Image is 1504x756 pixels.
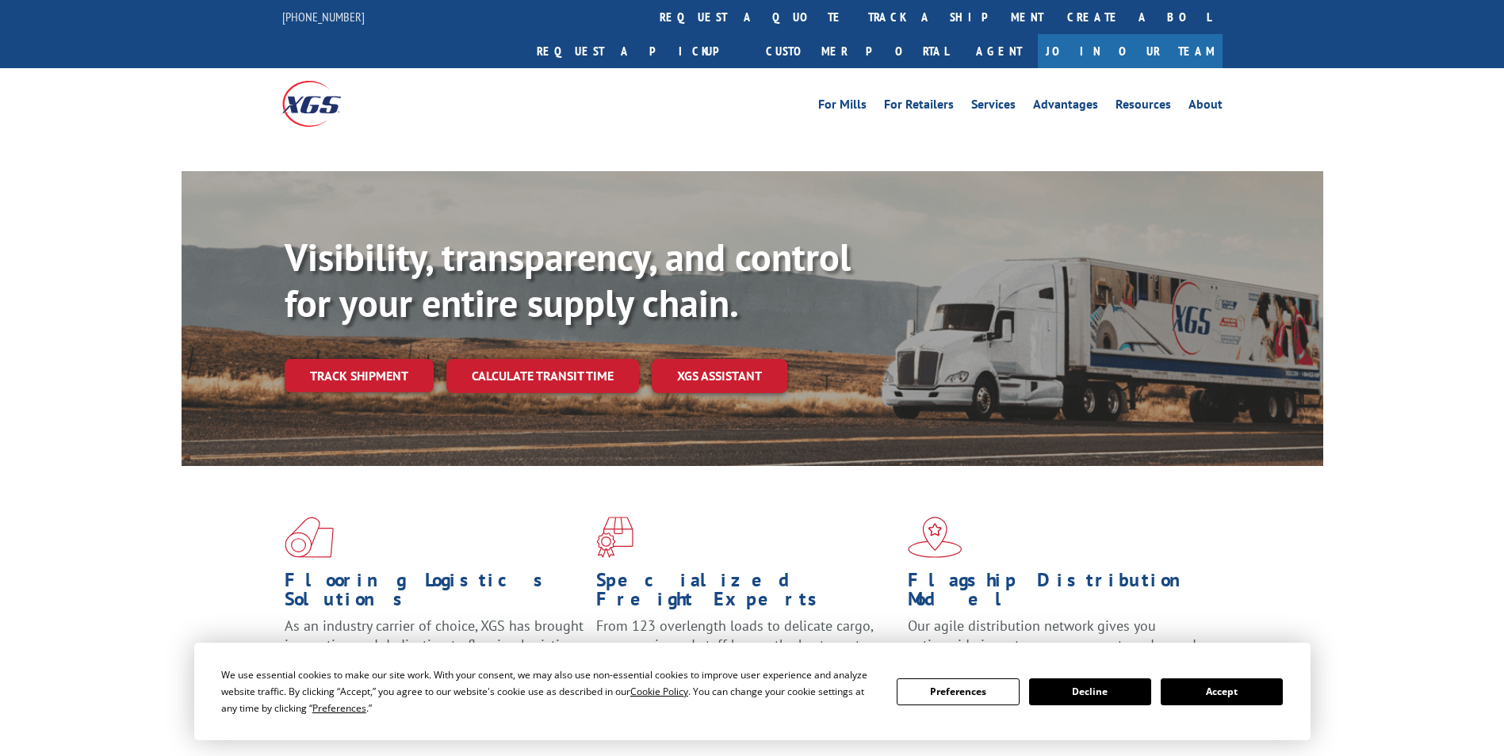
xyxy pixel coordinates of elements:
a: Track shipment [285,359,434,392]
div: Cookie Consent Prompt [194,643,1311,740]
a: Customer Portal [754,34,960,68]
a: Resources [1116,98,1171,116]
h1: Flooring Logistics Solutions [285,571,584,617]
a: For Retailers [884,98,954,116]
button: Decline [1029,678,1151,705]
button: Preferences [897,678,1019,705]
img: xgs-icon-total-supply-chain-intelligence-red [285,517,334,558]
h1: Flagship Distribution Model [908,571,1207,617]
a: Agent [960,34,1038,68]
h1: Specialized Freight Experts [596,571,896,617]
a: Join Our Team [1038,34,1223,68]
span: As an industry carrier of choice, XGS has brought innovation and dedication to flooring logistics... [285,617,584,673]
a: Advantages [1033,98,1098,116]
span: Cookie Policy [630,685,688,698]
img: xgs-icon-flagship-distribution-model-red [908,517,962,558]
a: For Mills [818,98,867,116]
a: [PHONE_NUMBER] [282,9,365,25]
img: xgs-icon-focused-on-flooring-red [596,517,633,558]
b: Visibility, transparency, and control for your entire supply chain. [285,232,851,327]
a: Calculate transit time [446,359,639,393]
p: From 123 overlength loads to delicate cargo, our experienced staff knows the best way to move you... [596,617,896,687]
a: Request a pickup [525,34,754,68]
a: About [1188,98,1223,116]
a: Services [971,98,1016,116]
span: Preferences [312,701,366,715]
button: Accept [1161,678,1283,705]
span: Our agile distribution network gives you nationwide inventory management on demand. [908,617,1200,654]
a: XGS ASSISTANT [652,359,787,393]
div: We use essential cookies to make our site work. With your consent, we may also use non-essential ... [221,666,878,716]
